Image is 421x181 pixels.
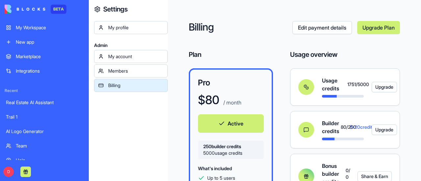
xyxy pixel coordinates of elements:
[322,77,347,92] span: Usage credits
[198,93,219,106] h1: $ 80
[350,124,363,130] span: (+ 20 credits)
[16,53,83,60] div: Marketplace
[2,88,87,93] span: Recent
[203,150,259,156] span: 5000 usage credits
[6,114,83,120] div: Trail 1
[5,5,66,14] a: BETA
[108,53,163,60] div: My account
[94,50,168,63] a: My account
[372,82,384,92] a: Upgrade
[51,5,66,14] div: BETA
[198,78,264,88] h3: Pro
[372,124,384,135] a: Upgrade
[322,119,341,135] span: Builder credits
[2,50,87,63] a: Marketplace
[6,128,83,135] div: AI Logo Generator
[103,5,128,14] h4: Settings
[2,154,87,167] a: Help
[290,50,337,59] h4: Usage overview
[3,167,14,177] span: D
[94,42,168,49] span: Admin
[94,64,168,78] a: Members
[198,166,232,171] span: What's included
[16,157,83,164] div: Help
[347,81,363,88] span: 1751 / 5000
[108,82,163,89] div: Billing
[16,143,83,149] div: Team
[203,143,259,150] span: 250 builder credits
[6,99,83,106] div: Real Estate AI Assistant
[2,64,87,78] a: Integrations
[94,21,168,34] a: My profile
[292,21,352,34] a: Edit payment details
[346,167,350,180] span: 0 / 0
[189,21,292,34] h2: Billing
[16,68,83,74] div: Integrations
[2,139,87,152] a: Team
[94,79,168,92] a: Billing
[5,5,45,14] img: logo
[2,125,87,138] a: AI Logo Generator
[357,21,400,34] a: Upgrade Plan
[2,21,87,34] a: My Workspace
[16,24,83,31] div: My Workspace
[341,124,349,130] span: 80 / 250
[198,114,264,133] button: Active
[222,99,241,106] p: / month
[108,68,163,74] div: Members
[189,50,273,59] h4: Plan
[2,110,87,124] a: Trail 1
[372,124,397,135] button: Upgrade
[2,96,87,109] a: Real Estate AI Assistant
[16,39,83,45] div: New app
[372,82,397,92] button: Upgrade
[2,35,87,49] a: New app
[108,24,163,31] div: My profile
